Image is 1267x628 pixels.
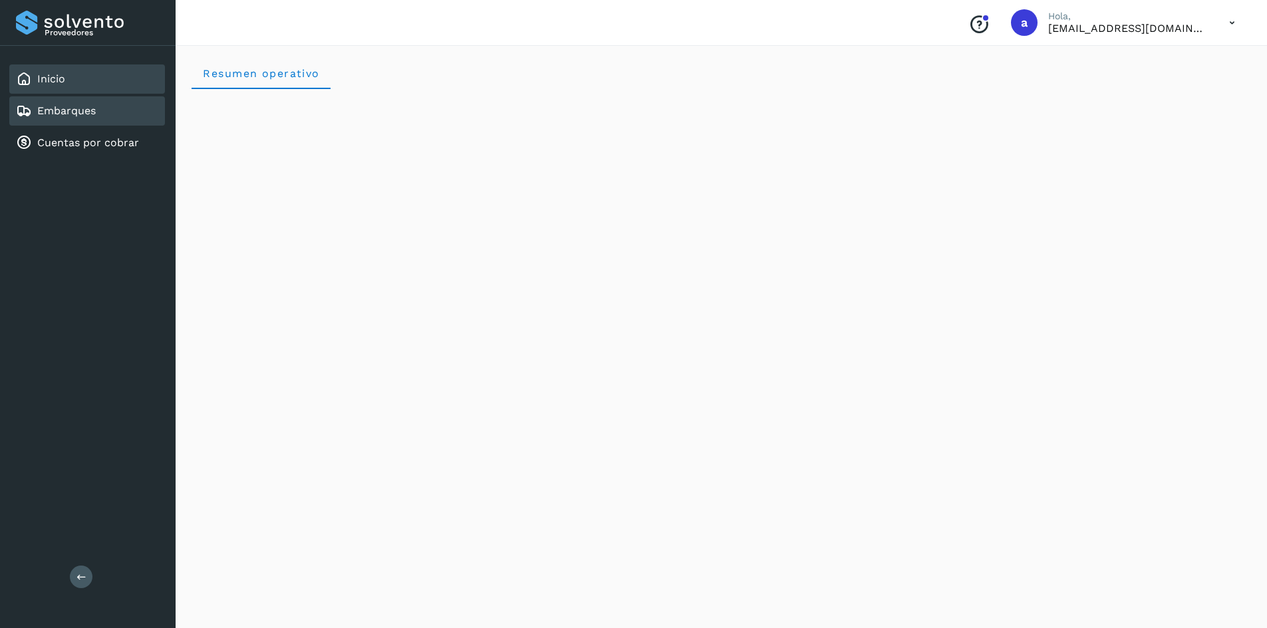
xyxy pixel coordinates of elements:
[45,28,160,37] p: Proveedores
[1048,11,1208,22] p: Hola,
[9,128,165,157] div: Cuentas por cobrar
[37,136,139,149] a: Cuentas por cobrar
[37,72,65,85] a: Inicio
[9,96,165,126] div: Embarques
[9,64,165,94] div: Inicio
[37,104,96,117] a: Embarques
[1048,22,1208,35] p: aux.facturacion@atpilot.mx
[202,67,320,80] span: Resumen operativo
